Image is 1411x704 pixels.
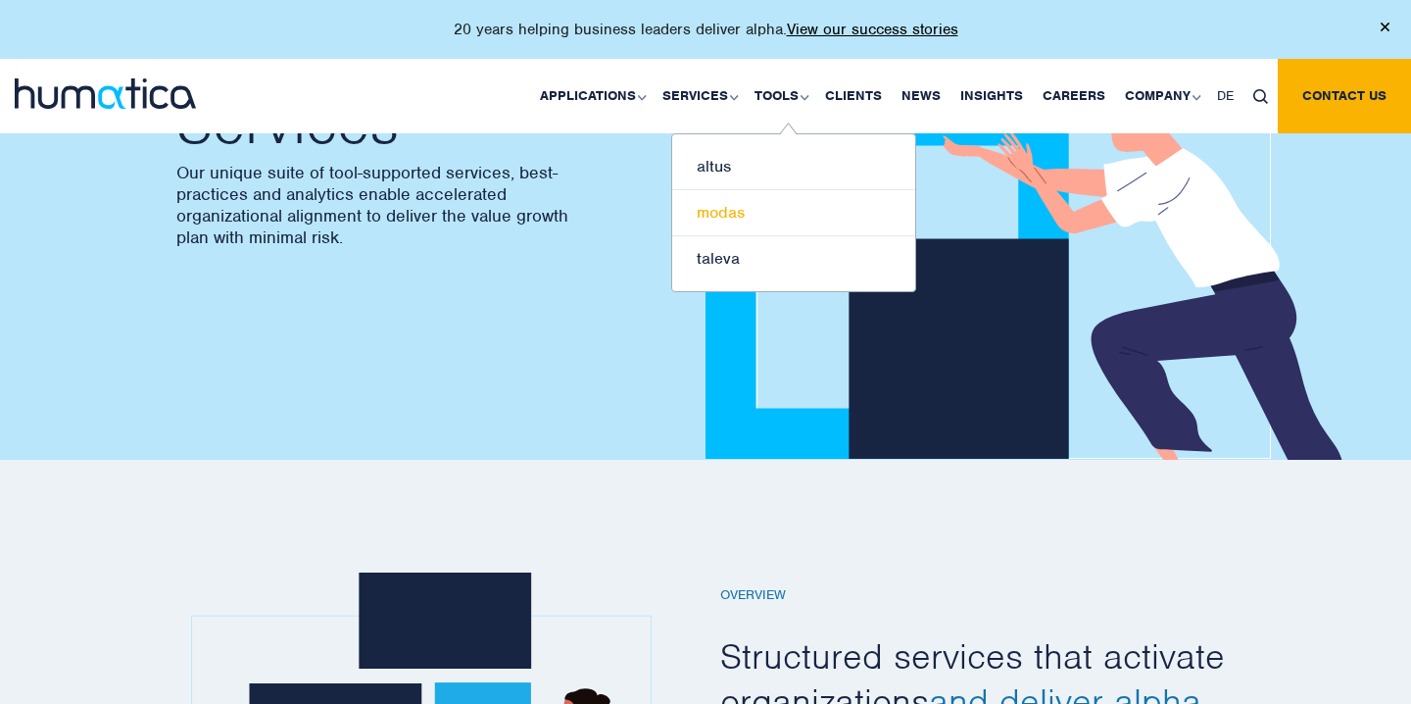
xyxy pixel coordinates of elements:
a: taleva [672,236,915,281]
h6: Overview [720,587,1249,604]
a: Company [1115,59,1207,133]
h2: Services [176,93,686,152]
img: search_icon [1253,89,1268,104]
a: Applications [530,59,653,133]
a: Services [653,59,745,133]
img: logo [15,78,196,109]
span: DE [1217,87,1234,104]
a: modas [672,190,915,236]
a: Insights [950,59,1033,133]
a: Clients [815,59,892,133]
a: News [892,59,950,133]
p: Our unique suite of tool-supported services, best-practices and analytics enable accelerated orga... [176,162,686,248]
a: DE [1207,59,1243,133]
a: View our success stories [787,20,958,39]
a: Tools [745,59,815,133]
p: 20 years helping business leaders deliver alpha. [454,20,958,39]
a: Careers [1033,59,1115,133]
a: Contact us [1278,59,1411,133]
a: altus [672,144,915,190]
